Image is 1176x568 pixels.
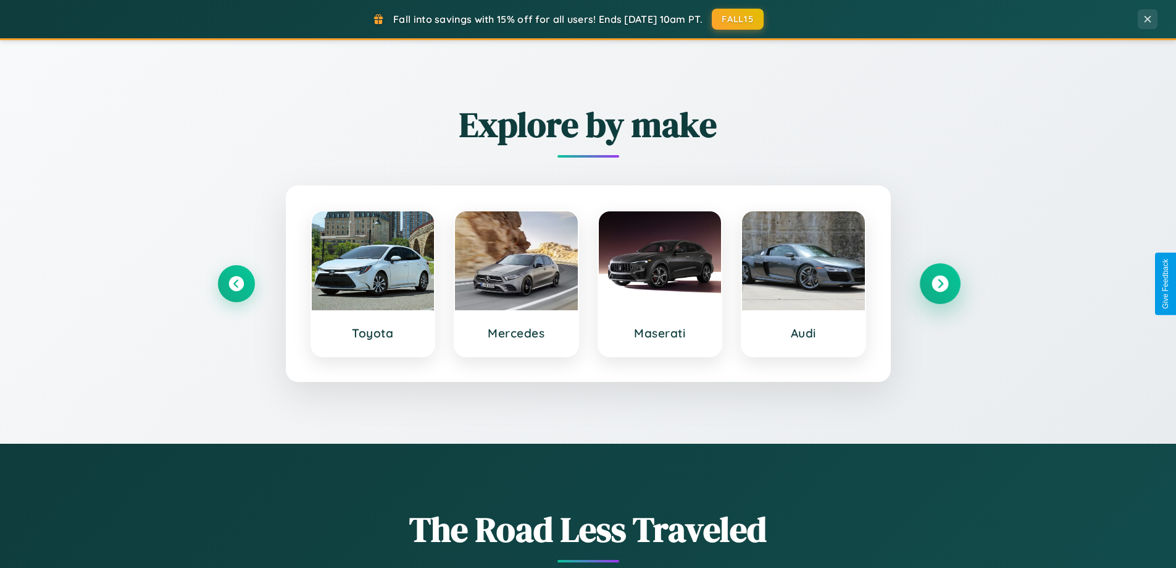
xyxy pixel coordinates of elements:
[467,326,565,341] h3: Mercedes
[218,101,959,148] h2: Explore by make
[754,326,853,341] h3: Audi
[218,506,959,553] h1: The Road Less Traveled
[324,326,422,341] h3: Toyota
[393,13,703,25] span: Fall into savings with 15% off for all users! Ends [DATE] 10am PT.
[611,326,709,341] h3: Maserati
[712,9,764,30] button: FALL15
[1161,259,1170,309] div: Give Feedback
